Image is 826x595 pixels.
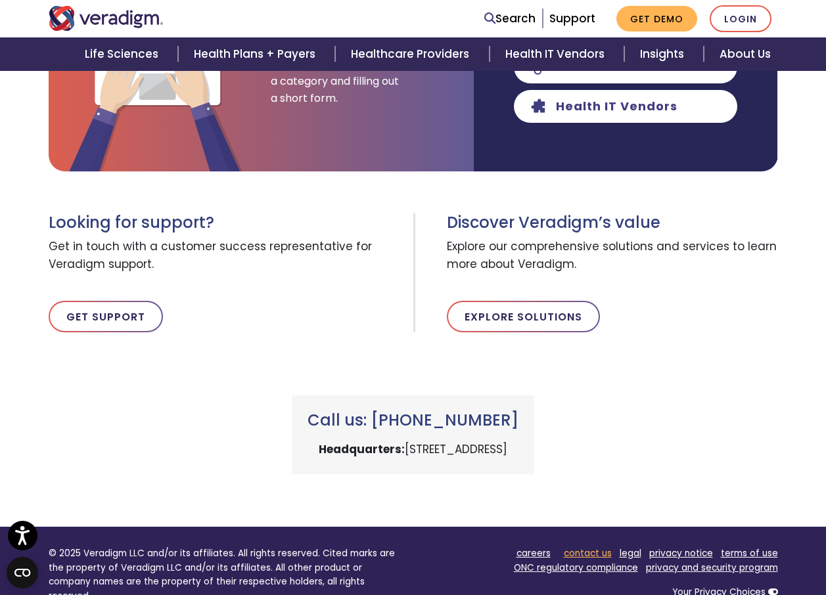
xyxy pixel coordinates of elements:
[721,547,778,560] a: terms of use
[490,37,624,71] a: Health IT Vendors
[49,301,163,332] a: Get Support
[308,441,518,458] p: [STREET_ADDRESS]
[308,411,518,430] h3: Call us: [PHONE_NUMBER]
[447,301,600,332] a: Explore Solutions
[49,232,403,280] span: Get in touch with a customer success representative for Veradigm support.
[271,56,402,107] span: Get started by selecting a category and filling out a short form.
[710,5,771,32] a: Login
[49,6,164,31] img: Veradigm logo
[516,547,551,560] a: careers
[704,37,787,71] a: About Us
[564,547,612,560] a: contact us
[616,6,697,32] a: Get Demo
[447,232,778,280] span: Explore our comprehensive solutions and services to learn more about Veradigm.
[49,213,403,232] h3: Looking for support?
[646,562,778,574] a: privacy and security program
[447,213,778,232] h3: Discover Veradigm’s value
[335,37,489,71] a: Healthcare Providers
[649,547,713,560] a: privacy notice
[624,37,704,71] a: Insights
[319,441,405,457] strong: Headquarters:
[549,11,595,26] a: Support
[620,547,641,560] a: legal
[484,10,536,28] a: Search
[760,529,810,579] iframe: Drift Chat Widget
[514,562,638,574] a: ONC regulatory compliance
[178,37,335,71] a: Health Plans + Payers
[7,557,38,588] button: Open CMP widget
[69,37,178,71] a: Life Sciences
